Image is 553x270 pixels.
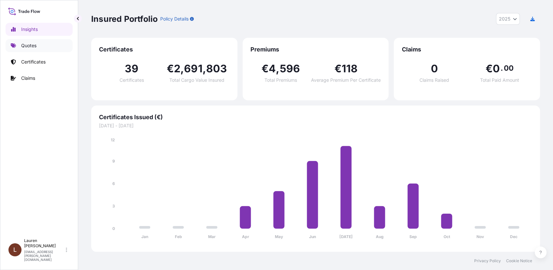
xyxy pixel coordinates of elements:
[203,64,206,74] span: ,
[111,137,115,142] tspan: 12
[169,78,224,82] span: Total Cargo Value Insured
[476,234,484,239] tspan: Nov
[493,64,500,74] span: 0
[6,23,73,36] a: Insights
[91,14,158,24] p: Insured Portfolio
[262,64,269,74] span: €
[99,46,230,53] span: Certificates
[499,16,510,22] span: 2025
[339,234,353,239] tspan: [DATE]
[206,64,227,74] span: 803
[496,13,520,25] button: Year Selector
[21,75,35,81] p: Claims
[21,59,46,65] p: Certificates
[486,64,493,74] span: €
[160,16,189,22] p: Policy Details
[6,72,73,85] a: Claims
[309,234,316,239] tspan: Jun
[506,258,532,263] a: Cookie Notice
[6,55,73,68] a: Certificates
[6,39,73,52] a: Quotes
[269,64,276,74] span: 4
[125,64,138,74] span: 39
[175,234,182,239] tspan: Feb
[13,247,17,253] span: L
[402,46,532,53] span: Claims
[409,234,417,239] tspan: Sep
[419,78,449,82] span: Claims Raised
[501,65,503,71] span: .
[120,78,144,82] span: Certificates
[242,234,249,239] tspan: Apr
[99,113,532,121] span: Certificates Issued (€)
[112,159,115,163] tspan: 9
[24,238,64,249] p: Lauren [PERSON_NAME]
[431,64,438,74] span: 0
[275,234,283,239] tspan: May
[24,250,64,262] p: [EMAIL_ADDRESS][PERSON_NAME][DOMAIN_NAME]
[167,64,174,74] span: €
[444,234,450,239] tspan: Oct
[21,26,38,33] p: Insights
[504,65,514,71] span: 00
[21,42,36,49] p: Quotes
[250,46,381,53] span: Premiums
[112,181,115,186] tspan: 6
[334,64,341,74] span: €
[184,64,203,74] span: 691
[264,78,297,82] span: Total Premiums
[141,234,148,239] tspan: Jan
[480,78,519,82] span: Total Paid Amount
[376,234,384,239] tspan: Aug
[276,64,279,74] span: ,
[174,64,180,74] span: 2
[112,226,115,231] tspan: 0
[180,64,184,74] span: ,
[112,204,115,208] tspan: 3
[342,64,358,74] span: 118
[208,234,216,239] tspan: Mar
[280,64,300,74] span: 596
[311,78,381,82] span: Average Premium Per Certificate
[510,234,518,239] tspan: Dec
[99,122,532,129] span: [DATE] - [DATE]
[474,258,501,263] a: Privacy Policy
